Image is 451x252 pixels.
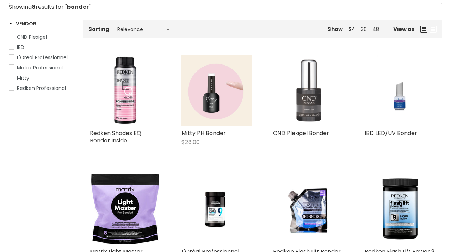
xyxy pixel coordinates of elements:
[32,3,36,11] strong: 8
[273,55,344,126] a: CND Plexigel Bonder
[90,55,160,126] img: Redken Shades EQ Bonder Inside
[365,55,435,126] a: IBD LED/UV Bonder
[9,20,36,27] h3: Vendor
[181,55,252,126] img: Mitty PH Bonder
[365,174,435,244] img: Redken Flash Lift Power 9 Bonder Inside - Up to 9 Levels
[348,26,355,33] a: 24
[17,64,63,71] span: Matrix Professional
[361,26,367,33] a: 36
[181,138,200,146] span: $28.00
[283,55,334,126] img: CND Plexigel Bonder
[17,85,66,92] span: Redken Professional
[273,174,344,244] a: Redken Flash Lift Bonder Inside - Up to 8 Levels
[372,26,379,33] a: 48
[67,3,89,11] strong: bonder
[377,55,423,126] img: IBD LED/UV Bonder
[365,129,417,137] a: IBD LED/UV Bonder
[181,174,252,244] a: L'Oréal Professionnel Blond Studio 9 Bonder Inside Lightening Powder
[9,74,74,82] a: Mitty
[90,174,160,244] a: Matrix Light Master Bonder Inside
[9,43,74,51] a: IBD
[9,33,74,41] a: CND Plexigel
[9,4,442,10] p: Showing results for " "
[17,74,29,81] span: Mitty
[393,26,415,32] span: View as
[273,129,329,137] a: CND Plexigel Bonder
[9,54,74,61] a: L'Oreal Professionnel
[90,129,141,145] a: Redken Shades EQ Bonder Inside
[17,33,47,41] span: CND Plexigel
[17,54,68,61] span: L'Oreal Professionnel
[9,84,74,92] a: Redken Professional
[328,25,343,33] span: Show
[9,64,74,72] a: Matrix Professional
[181,129,226,137] a: Mitty PH Bonder
[88,26,109,32] label: Sorting
[17,44,24,51] span: IBD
